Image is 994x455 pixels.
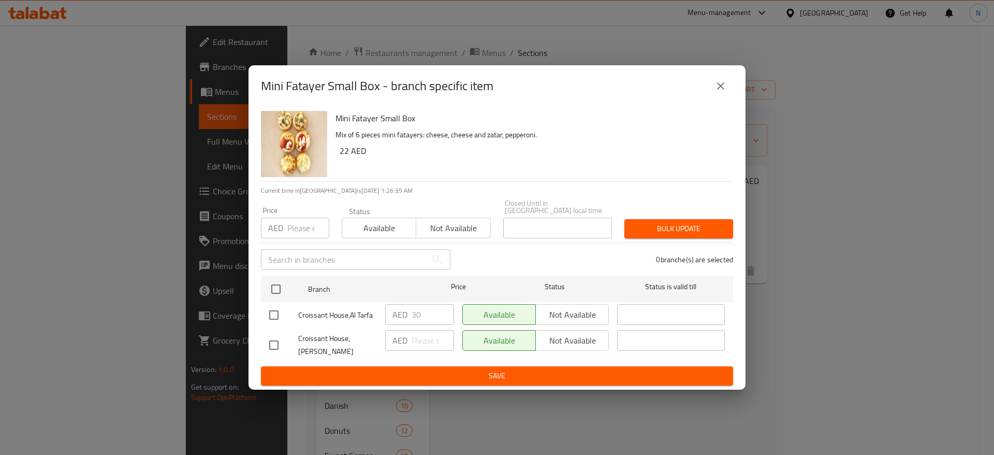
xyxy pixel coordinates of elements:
[261,186,733,195] p: Current time in [GEOGRAPHIC_DATA] is [DATE] 1:26:35 AM
[656,254,733,265] p: 0 branche(s) are selected
[261,78,493,94] h2: Mini Fatayer Small Box - branch specific item
[624,219,733,238] button: Bulk update
[287,218,329,238] input: Please enter price
[298,309,377,322] span: Croissant House,Al Tarfa
[335,129,725,141] p: Mix of 6 pieces mini fatayers: cheese, cheese and zatar, pepperoni.
[298,332,377,358] span: Croissant House,[PERSON_NAME]
[424,280,493,293] span: Price
[308,283,416,296] span: Branch
[392,308,407,321] p: AED
[416,218,490,238] button: Not available
[501,280,609,293] span: Status
[392,334,407,347] p: AED
[412,304,454,325] input: Please enter price
[269,369,725,382] span: Save
[342,218,416,238] button: Available
[346,221,412,236] span: Available
[708,74,733,98] button: close
[340,144,725,158] h6: 22 AED
[261,249,427,270] input: Search in branches
[335,111,725,125] h6: Mini Fatayer Small Box
[633,222,725,235] span: Bulk update
[617,280,725,293] span: Status is valid till
[268,222,283,234] p: AED
[261,111,327,177] img: Mini Fatayer Small Box
[420,221,486,236] span: Not available
[261,366,733,386] button: Save
[412,330,454,351] input: Please enter price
